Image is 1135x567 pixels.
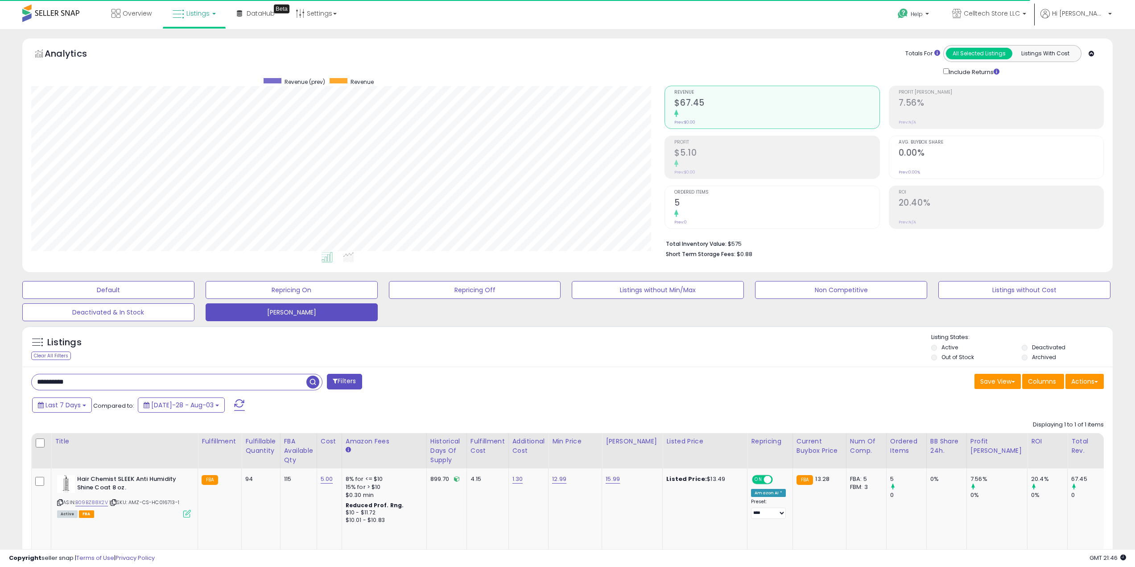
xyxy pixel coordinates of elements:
h2: 20.40% [899,198,1103,210]
small: Prev: $0.00 [674,120,695,125]
span: | SKU: AMZ-CS-HC016713-1 [109,499,179,506]
button: Listings without Min/Max [572,281,744,299]
h5: Listings [47,336,82,349]
span: Profit [PERSON_NAME] [899,90,1103,95]
span: Profit [674,140,879,145]
div: Totals For [905,50,940,58]
div: Cost [321,437,338,446]
button: Actions [1065,374,1104,389]
div: Current Buybox Price [797,437,842,455]
div: 899.70 [430,475,460,483]
small: FBA [202,475,218,485]
div: 0% [970,491,1027,499]
button: [DATE]-28 - Aug-03 [138,397,225,413]
span: Revenue [351,78,374,86]
div: Clear All Filters [31,352,71,360]
a: 15.99 [606,475,620,484]
a: B09BZ88X2V [75,499,108,506]
button: Filters [327,374,362,389]
div: 4.15 [471,475,502,483]
h2: 7.56% [899,98,1103,110]
span: Hi [PERSON_NAME] [1052,9,1106,18]
button: Non Competitive [755,281,927,299]
small: Amazon Fees. [346,446,351,454]
span: Compared to: [93,401,134,410]
span: Revenue (prev) [285,78,325,86]
a: 1.30 [512,475,523,484]
div: [PERSON_NAME] [606,437,659,446]
span: ROI [899,190,1103,195]
span: Ordered Items [674,190,879,195]
span: Last 7 Days [45,401,81,410]
div: Include Returns [937,66,1010,77]
div: Additional Cost [512,437,545,455]
button: Columns [1022,374,1064,389]
div: Title [55,437,194,446]
b: Short Term Storage Fees: [666,250,735,258]
img: 31o6RCtEbqL._SL40_.jpg [57,475,75,493]
small: Prev: $0.00 [674,170,695,175]
div: 0% [1031,491,1067,499]
b: Hair Chemist SLEEK Anti Humidity Shine Coat 8 oz. [77,475,186,494]
div: ROI [1031,437,1064,446]
div: Preset: [751,499,786,519]
div: 115 [284,475,310,483]
button: Deactivated & In Stock [22,303,194,321]
div: Historical Days Of Supply [430,437,463,465]
span: Overview [123,9,152,18]
span: ON [753,476,764,484]
div: $13.49 [666,475,740,483]
small: Prev: N/A [899,120,916,125]
div: 5 [890,475,926,483]
div: Listed Price [666,437,743,446]
span: Listings [186,9,210,18]
button: Repricing Off [389,281,561,299]
div: 7.56% [970,475,1027,483]
small: Prev: 0.00% [899,170,920,175]
small: Prev: N/A [899,219,916,225]
div: 0 [890,491,926,499]
span: 2025-08-11 21:46 GMT [1090,554,1126,562]
div: $10.01 - $10.83 [346,517,420,524]
button: Save View [974,374,1021,389]
button: All Selected Listings [946,48,1012,59]
b: Reduced Prof. Rng. [346,501,404,509]
div: 15% for > $10 [346,483,420,491]
span: Revenue [674,90,879,95]
div: ASIN: [57,475,191,517]
span: [DATE]-28 - Aug-03 [151,401,214,410]
div: FBA: 5 [850,475,879,483]
a: Privacy Policy [116,554,155,562]
span: Avg. Buybox Share [899,140,1103,145]
div: 0% [930,475,960,483]
h2: $5.10 [674,148,879,160]
div: 8% for <= $10 [346,475,420,483]
h2: 5 [674,198,879,210]
a: Help [891,1,938,29]
div: seller snap | | [9,554,155,563]
div: Tooltip anchor [274,4,289,13]
label: Deactivated [1032,344,1065,351]
h5: Analytics [45,47,104,62]
div: Fulfillment [202,437,238,446]
div: 67.45 [1071,475,1107,483]
span: All listings currently available for purchase on Amazon [57,510,78,518]
i: Get Help [897,8,908,19]
li: $575 [666,238,1097,248]
b: Listed Price: [666,475,707,483]
div: $10 - $11.72 [346,509,420,517]
div: Fulfillment Cost [471,437,505,455]
span: Celltech Store LLC [964,9,1020,18]
label: Archived [1032,353,1056,361]
span: Help [911,10,923,18]
div: FBM: 3 [850,483,879,491]
small: FBA [797,475,813,485]
span: Columns [1028,377,1056,386]
div: $0.30 min [346,491,420,499]
button: Listings With Cost [1012,48,1078,59]
a: 5.00 [321,475,333,484]
div: BB Share 24h. [930,437,963,455]
span: FBA [79,510,94,518]
div: 94 [245,475,273,483]
span: 13.28 [815,475,830,483]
